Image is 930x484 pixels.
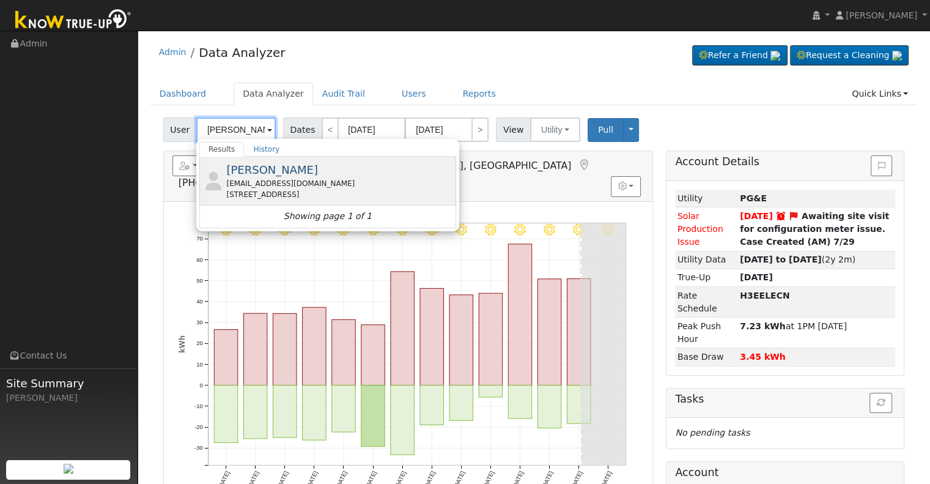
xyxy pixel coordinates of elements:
h5: Account [675,466,718,478]
rect: onclick="" [331,319,355,385]
strong: [DATE] to [DATE] [740,255,821,264]
div: [STREET_ADDRESS] [226,189,453,200]
strong: ID: 17015658, authorized: 07/01/25 [740,193,767,203]
i: 8/04 - MostlyClear [338,223,349,235]
strong: J [740,291,790,300]
strong: Awaiting site visit for configuration meter issue. Case Created (AM) 7/29 [740,211,889,247]
rect: onclick="" [567,278,590,385]
td: True-Up [675,269,737,286]
a: Map [577,159,591,171]
a: Quick Links [843,83,917,105]
div: [EMAIL_ADDRESS][DOMAIN_NAME] [226,178,453,189]
span: Dates [283,117,322,142]
rect: onclick="" [331,385,355,432]
img: retrieve [770,51,780,61]
a: Reports [454,83,505,105]
a: Refer a Friend [692,45,788,66]
a: Users [393,83,435,105]
span: [PERSON_NAME] [846,10,917,20]
i: 8/02 - Clear [279,223,290,235]
span: Solar Production Issue [677,211,723,247]
td: Peak Push Hour [675,318,737,348]
a: Results [199,142,245,157]
strong: 3.45 kWh [740,352,786,362]
input: Select a User [196,117,276,142]
i: 8/11 - Clear [544,223,555,235]
a: Data Analyzer [199,45,285,60]
span: Pull [598,125,613,135]
i: 8/01 - Clear [249,223,261,235]
span: [GEOGRAPHIC_DATA], [GEOGRAPHIC_DATA] [362,160,572,171]
img: retrieve [892,51,902,61]
a: < [322,117,339,142]
i: 8/09 - Clear [485,223,496,235]
rect: onclick="" [537,385,561,428]
rect: onclick="" [537,279,561,385]
text: 50 [196,277,203,284]
i: 8/08 - Clear [456,223,467,235]
span: Site Summary [6,375,131,392]
td: Rate Schedule [675,286,737,317]
button: Pull [588,118,624,142]
a: Dashboard [150,83,216,105]
td: Utility [675,190,737,207]
rect: onclick="" [361,385,385,447]
rect: onclick="" [479,293,502,385]
text: 40 [196,298,203,305]
text: 0 [199,382,203,389]
rect: onclick="" [391,272,414,385]
text: 60 [196,256,203,262]
a: Request a Cleaning [790,45,909,66]
span: [PHONE_NUMBER] [179,177,267,188]
text: -10 [194,403,204,409]
a: Data Analyzer [234,83,313,105]
h5: Account Details [675,155,895,168]
rect: onclick="" [420,385,443,425]
i: 8/12 - Clear [573,223,585,235]
button: Issue History [871,155,892,176]
img: retrieve [64,464,73,474]
rect: onclick="" [479,385,502,397]
h5: Tasks [675,393,895,406]
rect: onclick="" [273,313,296,385]
span: (2y 2m) [740,255,855,264]
i: Edit Issue [788,212,799,220]
strong: 7.23 kWh [740,321,786,331]
button: Utility [530,117,580,142]
rect: onclick="" [361,325,385,385]
a: Audit Trail [313,83,374,105]
button: Refresh [869,393,892,414]
text: -20 [194,423,204,430]
i: 8/03 - Clear [308,223,320,235]
a: Snooze expired 08/05/2025 [775,211,786,221]
img: Know True-Up [9,7,138,34]
text: 20 [196,340,203,346]
rect: onclick="" [243,313,267,385]
i: 8/07 - MostlyClear [426,223,437,235]
rect: onclick="" [508,385,531,419]
a: Admin [159,47,186,57]
rect: onclick="" [302,385,325,441]
a: History [244,142,289,157]
rect: onclick="" [567,385,590,423]
rect: onclick="" [420,288,443,385]
i: 8/10 - Clear [514,223,526,235]
i: 7/31 - Clear [220,223,232,235]
text: kWh [177,335,186,353]
td: Base Draw [675,348,737,366]
rect: onclick="" [214,329,237,385]
rect: onclick="" [243,385,267,439]
text: -30 [194,444,204,451]
rect: onclick="" [508,244,531,385]
span: View [496,117,531,142]
span: [DATE] [740,211,773,221]
span: [PERSON_NAME] [226,163,318,176]
rect: onclick="" [391,385,414,455]
td: Utility Data [675,251,737,269]
text: 30 [196,319,203,326]
rect: onclick="" [449,385,473,420]
i: Showing page 1 of 1 [284,210,372,223]
i: 8/05 - MostlyClear [367,223,378,235]
rect: onclick="" [302,307,325,385]
i: 8/06 - MostlyClear [396,223,408,235]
